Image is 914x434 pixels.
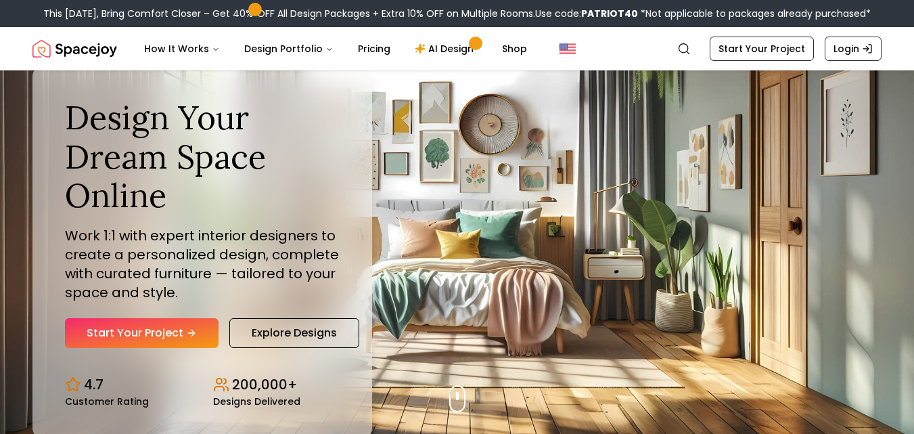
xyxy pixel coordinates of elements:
[229,318,359,348] a: Explore Designs
[65,226,340,302] p: Work 1:1 with expert interior designers to create a personalized design, complete with curated fu...
[133,35,231,62] button: How It Works
[32,35,117,62] a: Spacejoy
[233,35,344,62] button: Design Portfolio
[347,35,401,62] a: Pricing
[638,7,871,20] span: *Not applicable to packages already purchased*
[84,375,104,394] p: 4.7
[65,364,340,406] div: Design stats
[710,37,814,61] a: Start Your Project
[32,27,882,70] nav: Global
[535,7,638,20] span: Use code:
[404,35,488,62] a: AI Design
[32,35,117,62] img: Spacejoy Logo
[43,7,871,20] div: This [DATE], Bring Comfort Closer – Get 40% OFF All Design Packages + Extra 10% OFF on Multiple R...
[232,375,297,394] p: 200,000+
[65,318,219,348] a: Start Your Project
[213,397,300,406] small: Designs Delivered
[491,35,538,62] a: Shop
[825,37,882,61] a: Login
[65,397,149,406] small: Customer Rating
[133,35,538,62] nav: Main
[559,41,576,57] img: United States
[65,98,340,215] h1: Design Your Dream Space Online
[581,7,638,20] b: PATRIOT40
